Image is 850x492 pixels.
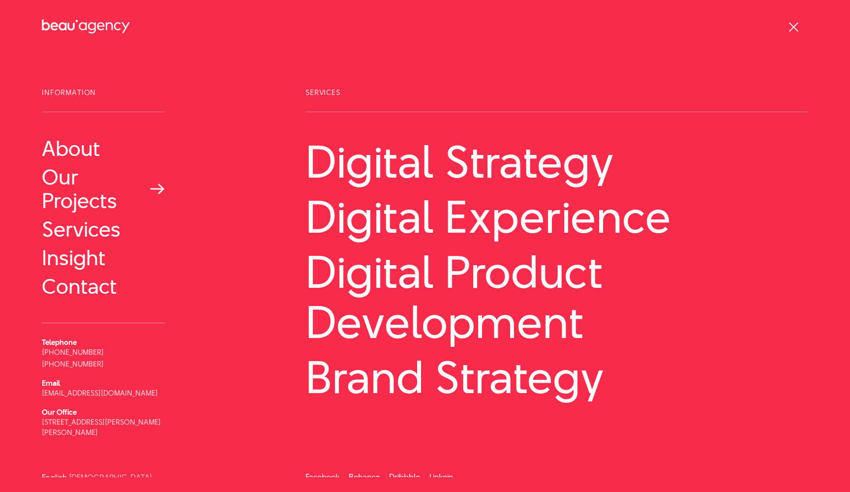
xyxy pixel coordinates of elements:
[42,378,60,388] b: Email
[42,89,165,112] span: Information
[42,275,165,298] a: Contact
[42,217,165,241] a: Services
[305,471,339,483] a: Facebook
[42,337,77,347] b: Telephone
[305,352,808,402] a: Brand Strategy
[42,137,165,160] a: About
[42,347,104,357] a: [PHONE_NUMBER]
[305,192,808,242] a: Digital Experience
[42,474,67,481] a: English
[429,471,453,483] a: Linkein
[42,417,165,437] p: [STREET_ADDRESS][PERSON_NAME][PERSON_NAME]
[42,388,158,398] a: [EMAIL_ADDRESS][DOMAIN_NAME]
[305,247,808,347] a: Digital Product Development
[42,165,165,213] a: Our Projects
[305,137,808,187] a: Digital Strategy
[349,471,380,483] a: Behance
[389,471,420,483] a: Dribbble
[42,246,165,270] a: Insight
[42,359,104,369] a: [PHONE_NUMBER]
[69,474,152,481] a: [DEMOGRAPHIC_DATA]
[305,89,808,112] span: Services
[42,407,77,417] b: Our Office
